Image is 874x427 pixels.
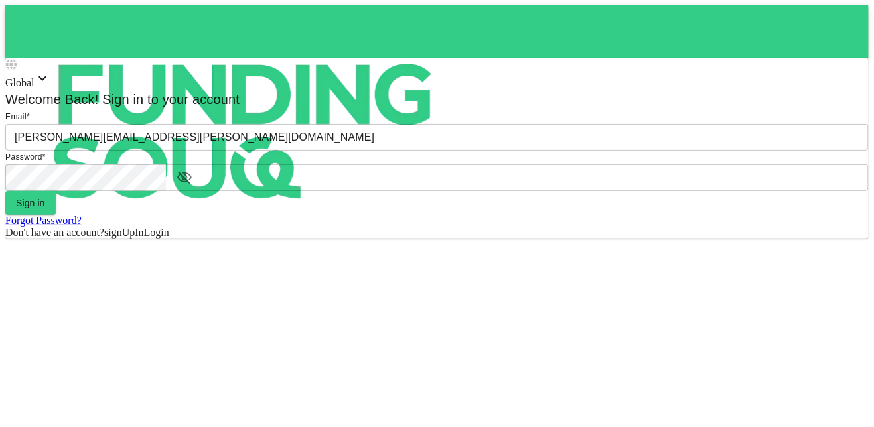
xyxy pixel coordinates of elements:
img: logo [5,5,483,257]
span: Don't have an account? [5,227,104,238]
a: Forgot Password? [5,215,82,226]
span: Sign in to your account [99,92,240,107]
a: logo [5,5,869,58]
span: signUpInLogin [104,227,169,238]
input: email [5,124,869,151]
div: Global [5,70,869,89]
input: password [5,164,166,191]
span: Welcome Back! [5,92,99,107]
span: Email [5,112,27,121]
button: Sign in [5,191,56,215]
span: Password [5,152,42,162]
